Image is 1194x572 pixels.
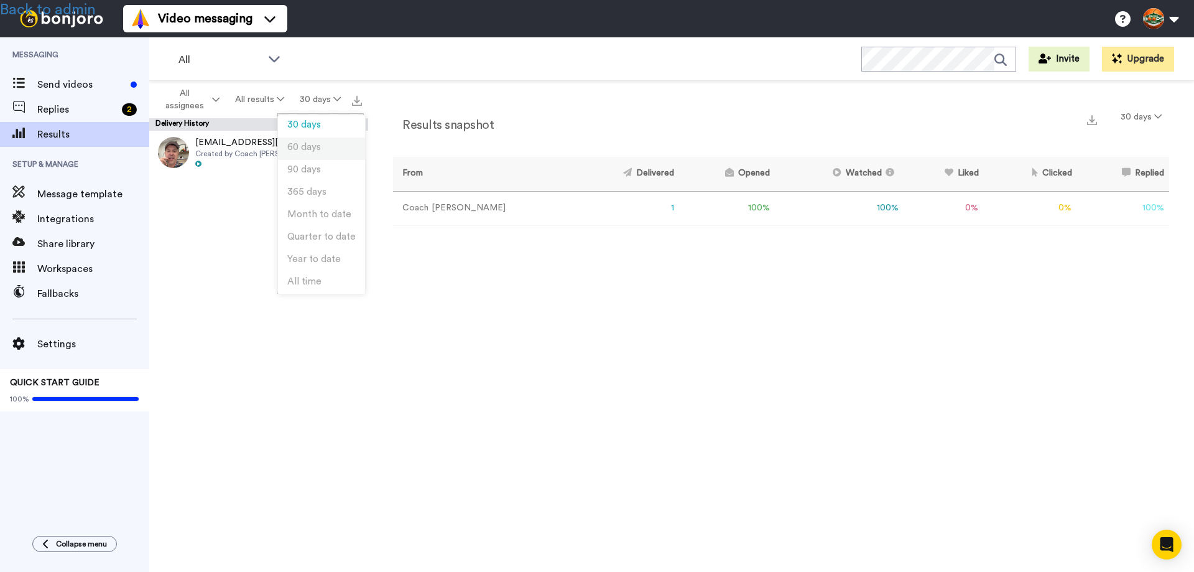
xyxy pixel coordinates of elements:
div: Open Intercom Messenger [1152,530,1182,560]
a: [EMAIL_ADDRESS][DOMAIN_NAME]Created by Coach [PERSON_NAME]11 hr. ago [149,131,368,174]
span: Fallbacks [37,286,149,301]
h2: Results snapshot [393,118,494,132]
span: Quarter to date [287,232,356,241]
span: 30 days [287,120,321,129]
span: 100% [10,394,29,404]
div: Delivery History [149,118,368,131]
span: Share library [37,237,149,251]
span: Created by Coach [PERSON_NAME] [195,149,312,159]
button: 30 days [292,88,348,111]
span: Integrations [37,212,149,227]
th: Delivered [573,157,679,191]
span: Settings [37,337,149,352]
span: 365 days [287,187,326,197]
img: vm-color.svg [131,9,150,29]
td: 0 % [984,191,1077,225]
span: QUICK START GUIDE [10,378,99,387]
span: All [178,52,262,67]
div: 2 [122,103,137,116]
span: Workspaces [37,261,149,276]
button: Export a summary of each team member’s results that match this filter now. [1083,110,1101,128]
td: 0 % [904,191,984,225]
img: export.svg [1087,115,1097,125]
span: 90 days [287,165,321,174]
button: Invite [1029,47,1090,72]
button: All results [228,88,292,111]
th: Replied [1077,157,1170,191]
th: Opened [679,157,775,191]
td: 100 % [775,191,904,225]
img: export.svg [352,96,362,106]
button: Export all results that match these filters now. [348,90,366,109]
span: [EMAIL_ADDRESS][DOMAIN_NAME] [195,136,312,149]
span: Month to date [287,210,351,219]
th: Liked [904,157,984,191]
th: From [393,157,573,191]
span: All assignees [159,87,210,112]
td: Coach [PERSON_NAME] [393,191,573,225]
td: 1 [573,191,679,225]
button: 30 days [1113,106,1169,128]
span: Message template [37,187,149,202]
th: Watched [775,157,904,191]
span: Replies [37,102,117,117]
button: Upgrade [1102,47,1174,72]
span: All time [287,277,322,286]
span: Video messaging [158,10,252,27]
th: Clicked [984,157,1077,191]
span: Year to date [287,255,341,264]
span: Collapse menu [56,539,107,549]
img: 3dac6134-32aa-4bf1-b238-80c849f8c5aa-thumb.jpg [158,137,189,168]
span: 60 days [287,143,321,152]
button: Collapse menu [32,536,117,552]
td: 100 % [679,191,775,225]
span: Send videos [37,77,126,92]
span: Results [37,127,149,142]
button: All assignees [152,82,228,117]
td: 100 % [1077,191,1170,225]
